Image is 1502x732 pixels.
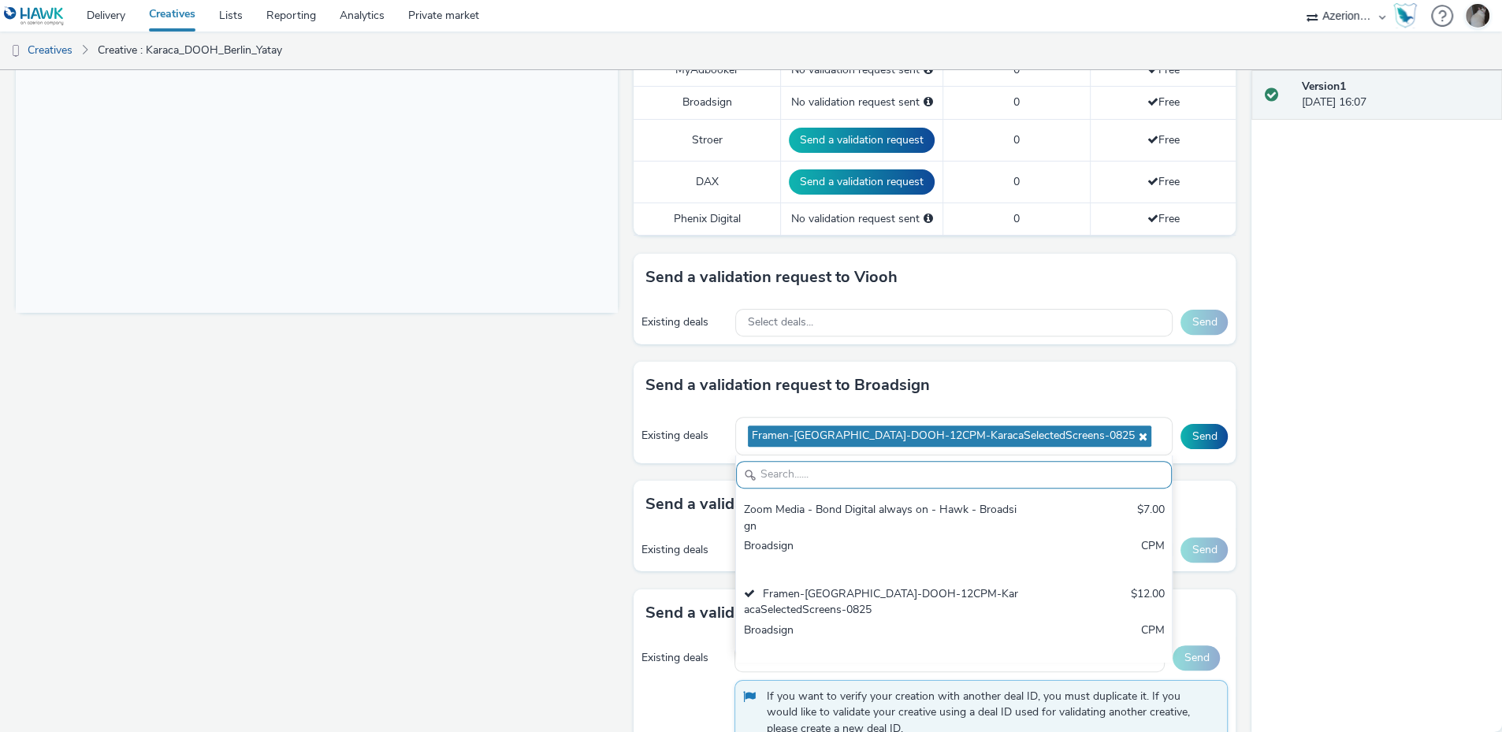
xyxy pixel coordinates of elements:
span: Framen-[GEOGRAPHIC_DATA]-DOOH-12CPM-KaracaSelectedScreens-0825 [752,429,1135,443]
img: undefined Logo [4,6,65,26]
div: No validation request sent [789,211,935,227]
button: Send a validation request [789,169,935,195]
span: 0 [1013,211,1020,226]
div: [DATE] 16:07 [1302,79,1489,111]
div: Broadsign [744,538,1021,570]
button: Send a validation request [789,128,935,153]
span: Free [1147,174,1180,189]
div: Broadsign [744,622,1021,655]
button: Send [1173,645,1220,671]
span: 0 [1013,174,1020,189]
span: 0 [1013,132,1020,147]
div: CPM [1140,538,1164,570]
a: Hawk Academy [1393,3,1423,28]
div: No validation request sent [789,62,935,78]
h3: Send a validation request to Viooh [645,266,898,289]
img: Bartu Elgin [1466,4,1489,28]
div: No validation request sent [789,95,935,110]
td: Broadsign [634,87,780,119]
button: Send [1180,424,1228,449]
button: Send [1180,537,1228,563]
h3: Send a validation request to Broadsign [645,373,930,397]
span: 0 [1013,62,1020,77]
span: Free [1147,95,1180,110]
input: Search...... [736,461,1172,489]
span: Free [1147,211,1180,226]
img: Hawk Academy [1393,3,1417,28]
div: $12.00 [1130,586,1164,619]
div: Please select a deal below and click on Send to send a validation request to MyAdbooker. [924,62,933,78]
span: Free [1147,62,1180,77]
img: dooh [8,43,24,59]
td: DAX [634,161,780,203]
div: Please select a deal below and click on Send to send a validation request to Phenix Digital. [924,211,933,227]
td: Phenix Digital [634,203,780,235]
div: Existing deals [641,314,727,330]
span: 0 [1013,95,1020,110]
h3: Send a validation request to MyAdbooker [645,492,950,516]
div: Framen-[GEOGRAPHIC_DATA]-DOOH-12CPM-KaracaSelectedScreens-0825 [744,586,1021,619]
td: MyAdbooker [634,54,780,86]
a: Creative : Karaca_DOOH_Berlin_Yatay [90,32,290,69]
div: Existing deals [641,428,727,444]
div: Existing deals [641,542,727,558]
span: Select deals... [748,316,813,329]
div: Existing deals [641,650,726,666]
div: CPM [1140,622,1164,655]
button: Send [1180,310,1228,335]
h3: Send a validation request to Phenix Digital [645,601,956,625]
span: Free [1147,132,1180,147]
span: Select deals... [747,652,812,665]
div: Please select a deal below and click on Send to send a validation request to Broadsign. [924,95,933,110]
strong: Version 1 [1302,79,1346,94]
td: Stroer [634,119,780,161]
div: Zoom Media - Bond Digital always on - Hawk - Broadsign [744,502,1021,534]
div: $7.00 [1136,502,1164,534]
